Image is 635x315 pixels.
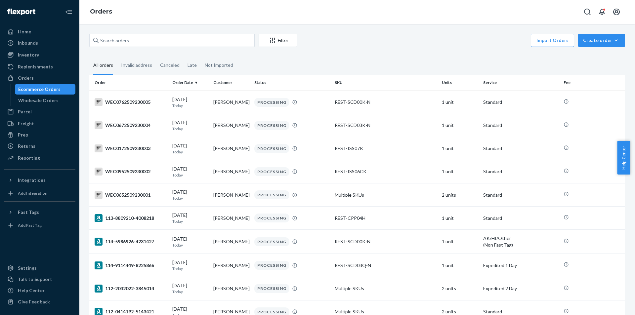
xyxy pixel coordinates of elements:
[483,145,558,152] p: Standard
[481,75,561,91] th: Service
[211,114,252,137] td: [PERSON_NAME]
[172,103,208,108] p: Today
[254,214,289,222] div: PROCESSING
[172,166,208,178] div: [DATE]
[4,106,75,117] a: Parcel
[172,119,208,132] div: [DATE]
[172,289,208,295] p: Today
[439,277,480,300] td: 2 units
[439,160,480,183] td: 1 unit
[483,192,558,198] p: Standard
[211,254,252,277] td: [PERSON_NAME]
[4,38,75,48] a: Inbounds
[18,108,32,115] div: Parcel
[211,137,252,160] td: [PERSON_NAME]
[18,155,40,161] div: Reporting
[18,222,42,228] div: Add Fast Tag
[172,212,208,224] div: [DATE]
[18,52,39,58] div: Inventory
[4,141,75,151] a: Returns
[18,28,31,35] div: Home
[483,235,558,242] p: AK/HI/Other
[18,177,46,183] div: Integrations
[335,238,437,245] div: REST-SCD00K-N
[172,149,208,155] p: Today
[18,97,59,104] div: Wholesale Orders
[578,34,625,47] button: Create order
[95,238,167,246] div: 114-5986926-4231427
[18,298,50,305] div: Give Feedback
[617,141,630,175] span: Help Center
[4,50,75,60] a: Inventory
[335,145,437,152] div: REST-ISS07K
[172,218,208,224] p: Today
[89,75,170,91] th: Order
[18,276,52,283] div: Talk to Support
[172,236,208,248] div: [DATE]
[170,75,211,91] th: Order Date
[335,215,437,221] div: REST-CPP04H
[95,121,167,129] div: WEC0672509230004
[439,254,480,277] td: 1 unit
[205,57,233,74] div: Not Imported
[18,209,39,216] div: Fast Tags
[439,91,480,114] td: 1 unit
[172,96,208,108] div: [DATE]
[15,84,76,95] a: Ecommerce Orders
[211,207,252,230] td: [PERSON_NAME]
[89,34,255,47] input: Search orders
[4,61,75,72] a: Replenishments
[172,172,208,178] p: Today
[18,75,34,81] div: Orders
[211,160,252,183] td: [PERSON_NAME]
[95,98,167,106] div: WEC0762509230005
[4,73,75,83] a: Orders
[172,142,208,155] div: [DATE]
[332,75,439,91] th: SKU
[121,57,152,74] div: Invalid address
[4,207,75,217] button: Fast Tags
[18,86,61,93] div: Ecommerce Orders
[439,230,480,254] td: 1 unit
[90,8,112,15] a: Orders
[252,75,332,91] th: Status
[332,183,439,207] td: Multiple SKUs
[254,190,289,199] div: PROCESSING
[95,191,167,199] div: WEC0652509230001
[439,137,480,160] td: 1 unit
[4,175,75,185] button: Integrations
[188,57,197,74] div: Late
[531,34,574,47] button: Import Orders
[211,183,252,207] td: [PERSON_NAME]
[95,144,167,152] div: WEC0172509230003
[95,285,167,293] div: 112-2042022-3845014
[211,91,252,114] td: [PERSON_NAME]
[4,296,75,307] button: Give Feedback
[483,168,558,175] p: Standard
[18,120,34,127] div: Freight
[483,99,558,105] p: Standard
[254,284,289,293] div: PROCESSING
[211,277,252,300] td: [PERSON_NAME]
[211,230,252,254] td: [PERSON_NAME]
[439,75,480,91] th: Units
[7,9,35,15] img: Flexport logo
[335,262,437,269] div: REST-SCD03Q-N
[93,57,113,75] div: All orders
[335,168,437,175] div: REST-ISS06CK
[483,242,558,248] div: (Non Fast Tag)
[254,98,289,107] div: PROCESSING
[254,121,289,130] div: PROCESSING
[4,188,75,199] a: Add Integration
[561,75,625,91] th: Fee
[335,122,437,129] div: REST-SCD03K-N
[4,130,75,140] a: Prep
[15,95,76,106] a: Wholesale Orders
[439,114,480,137] td: 1 unit
[254,237,289,246] div: PROCESSING
[610,5,623,19] button: Open account menu
[172,189,208,201] div: [DATE]
[332,277,439,300] td: Multiple SKUs
[85,2,117,21] ol: breadcrumbs
[254,167,289,176] div: PROCESSING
